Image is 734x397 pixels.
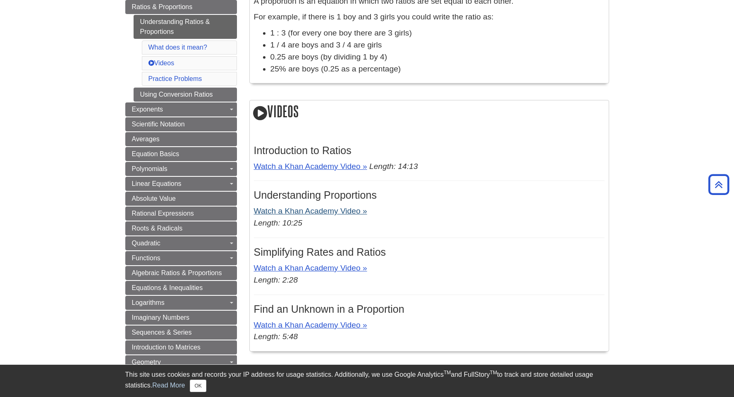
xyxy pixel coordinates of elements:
[132,314,190,321] span: Imaginary Numbers
[125,326,237,340] a: Sequences & Series
[369,162,418,171] em: Length: 14:13
[125,117,237,131] a: Scientific Notation
[490,370,497,376] sup: TM
[254,276,298,284] em: Length: 2:28
[134,88,237,102] a: Using Conversion Ratios
[270,27,605,39] li: 1 : 3 (for every one boy there are 3 girls)
[125,266,237,280] a: Algebraic Ratios & Proportions
[152,382,185,389] a: Read More
[125,102,237,116] a: Exponents
[125,147,237,161] a: Equation Basics
[132,284,203,291] span: Equations & Inequalities
[125,370,609,392] div: This site uses cookies and records your IP address for usage statistics. Additionally, we use Goo...
[132,225,183,232] span: Roots & Radicals
[254,332,298,341] em: Length: 5:48
[125,221,237,235] a: Roots & Radicals
[254,246,605,258] h3: Simplifying Rates and Ratios
[254,303,605,315] h3: Find an Unknown in a Proportion
[132,240,160,247] span: Quadratic
[254,11,605,23] p: For example, if there is 1 boy and 3 girls you could write the ratio as:
[254,207,367,215] a: Watch a Khan Academy Video »
[125,281,237,295] a: Equations & Inequalities
[125,251,237,265] a: Functions
[132,106,163,113] span: Exponents
[132,165,167,172] span: Polynomials
[254,321,367,329] a: Watch a Khan Academy Video »
[132,195,176,202] span: Absolute Value
[190,380,206,392] button: Close
[125,296,237,310] a: Logarithms
[254,145,605,157] h3: Introduction to Ratios
[125,236,237,250] a: Quadratic
[148,59,175,67] a: Videos
[254,264,367,272] a: Watch a Khan Academy Video »
[250,100,609,124] h2: Videos
[270,51,605,63] li: 0.25 are boys (by dividing 1 by 4)
[132,344,201,351] span: Introduction to Matrices
[125,177,237,191] a: Linear Equations
[270,63,605,75] li: 25% are boys (0.25 as a percentage)
[132,150,179,157] span: Equation Basics
[125,207,237,221] a: Rational Expressions
[132,3,193,10] span: Ratios & Proportions
[125,162,237,176] a: Polynomials
[125,340,237,354] a: Introduction to Matrices
[254,162,367,171] a: Watch a Khan Academy Video »
[132,359,161,366] span: Geometry
[132,329,192,336] span: Sequences & Series
[132,299,165,306] span: Logarithms
[148,75,202,82] a: Practice Problems
[132,210,194,217] span: Rational Expressions
[444,370,451,376] sup: TM
[254,189,605,201] h3: Understanding Proportions
[132,269,222,276] span: Algebraic Ratios & Proportions
[125,311,237,325] a: Imaginary Numbers
[134,15,237,39] a: Understanding Ratios & Proportions
[270,39,605,51] li: 1 / 4 are boys and 3 / 4 are girls
[132,121,185,128] span: Scientific Notation
[132,136,160,143] span: Averages
[132,254,160,261] span: Functions
[254,219,302,227] em: Length: 10:25
[148,44,207,51] a: What does it mean?
[125,192,237,206] a: Absolute Value
[705,179,732,190] a: Back to Top
[125,132,237,146] a: Averages
[132,180,182,187] span: Linear Equations
[125,355,237,369] a: Geometry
